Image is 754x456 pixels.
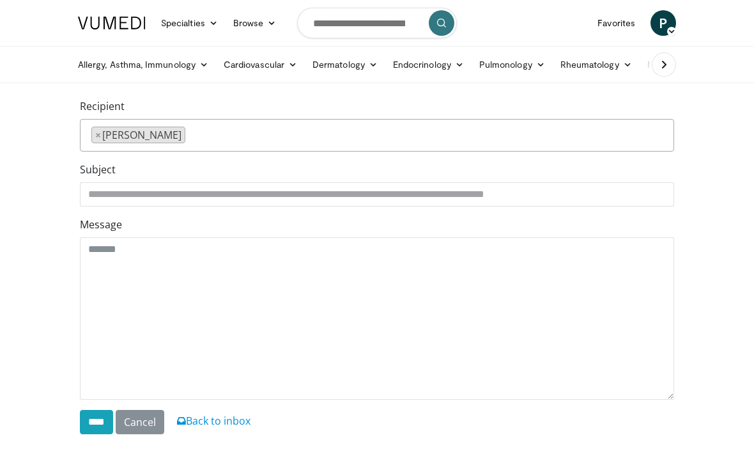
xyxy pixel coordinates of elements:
[80,217,122,232] label: Message
[78,17,146,29] img: VuMedi Logo
[305,52,385,77] a: Dermatology
[80,162,116,177] label: Subject
[297,8,457,38] input: Search topics, interventions
[91,127,185,143] li: Gemma Newman
[590,10,643,36] a: Favorites
[385,52,472,77] a: Endocrinology
[153,10,226,36] a: Specialties
[226,10,284,36] a: Browse
[177,414,250,428] a: Back to inbox
[216,52,305,77] a: Cardiovascular
[116,410,164,434] a: Cancel
[650,10,676,36] a: P
[70,52,216,77] a: Allergy, Asthma, Immunology
[95,127,101,143] span: ×
[80,98,125,114] label: Recipient
[553,52,640,77] a: Rheumatology
[472,52,553,77] a: Pulmonology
